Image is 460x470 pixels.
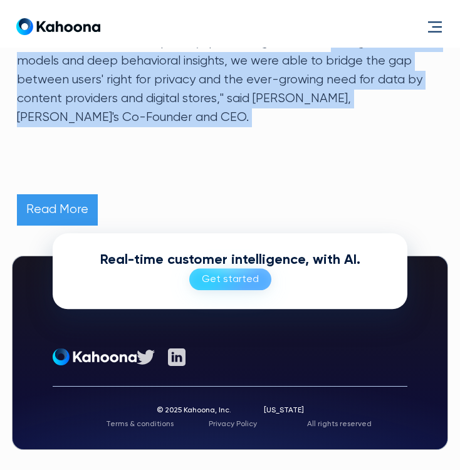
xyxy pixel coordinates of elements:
[189,268,271,290] a: Get started
[420,11,450,41] div: menu
[191,420,274,434] a: Privacy Policy
[88,420,191,434] a: Terms & conditions
[307,420,372,428] div: All rights reserved
[17,194,98,226] a: Read More
[10,18,100,36] a: home
[100,252,360,268] h2: Real-time customer intelligence, with AI.
[106,420,174,428] div: Terms & conditions
[264,407,304,414] div: [US_STATE]
[17,149,443,167] p: ‍
[157,407,231,414] div: © 2025 Kahoona, Inc.
[209,420,257,428] div: Privacy Policy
